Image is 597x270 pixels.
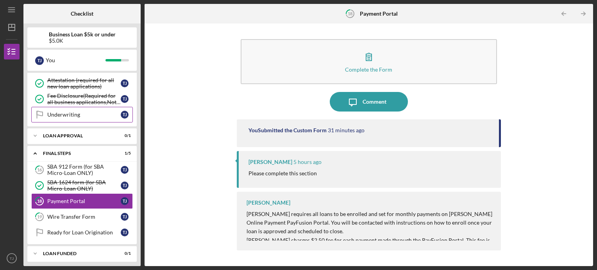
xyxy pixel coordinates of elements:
a: Fee Disclosure(Required for all business applications,Not needed for Contractor loans)TJ [31,91,133,107]
div: Final Steps [43,151,111,156]
div: T J [121,166,129,174]
div: T J [121,95,129,103]
div: SBA 912 Form (for SBA Micro-Loan ONLY) [47,164,121,176]
div: You [46,54,105,67]
div: T J [121,197,129,205]
div: You Submitted the Custom Form [248,127,327,133]
div: T J [121,213,129,221]
button: Complete the Form [241,39,497,84]
div: T J [121,111,129,119]
time: 2025-09-04 16:40 [293,159,322,165]
a: UnderwritingTJ [31,107,133,122]
div: Complete the Form [345,67,392,72]
div: 1 / 5 [117,151,131,156]
div: T J [121,182,129,189]
a: 16SBA 912 Form (for SBA Micro-Loan ONLY)TJ [31,162,133,178]
button: TJ [4,250,20,266]
div: Attestation (required for all new loan applications) [47,77,121,90]
div: Payment Portal [47,198,121,204]
div: Ready for Loan Origination [47,229,121,236]
div: 0 / 1 [117,133,131,138]
time: 2025-09-04 20:58 [328,127,365,133]
a: 19Wire Transfer FormTJ [31,209,133,225]
b: Checklist [71,11,93,17]
tspan: 18 [347,11,352,16]
div: SBA 1624 form (for SBA Micro-Loan ONLY) [47,179,121,192]
div: [PERSON_NAME] [248,159,292,165]
p: [PERSON_NAME] charges $2.50 fee for each payment made through the PayFusion Portal. This fee is a... [247,236,493,262]
div: Comment [363,92,386,112]
div: Underwriting [47,112,121,118]
b: Business Loan $5k or under [49,31,116,38]
div: 0 / 1 [117,251,131,256]
div: Wire Transfer Form [47,214,121,220]
a: Attestation (required for all new loan applications)TJ [31,76,133,91]
div: Loan Approval [43,133,111,138]
tspan: 19 [37,214,42,220]
b: Payment Portal [360,11,398,17]
div: [PERSON_NAME] [247,200,290,206]
tspan: 16 [37,167,42,173]
div: Fee Disclosure(Required for all business applications,Not needed for Contractor loans) [47,93,121,105]
div: T J [35,56,44,65]
text: TJ [10,256,14,261]
div: $5.0K [49,38,116,44]
a: Ready for Loan OriginationTJ [31,225,133,240]
p: Please complete this section [248,169,317,178]
tspan: 18 [37,199,42,204]
div: T J [121,229,129,236]
button: Comment [330,92,408,112]
p: [PERSON_NAME] requires all loans to be enrolled and set for monthly payments on [PERSON_NAME] Onl... [247,210,493,236]
a: 18Payment PortalTJ [31,193,133,209]
div: LOAN FUNDED [43,251,111,256]
a: SBA 1624 form (for SBA Micro-Loan ONLY)TJ [31,178,133,193]
div: T J [121,79,129,87]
